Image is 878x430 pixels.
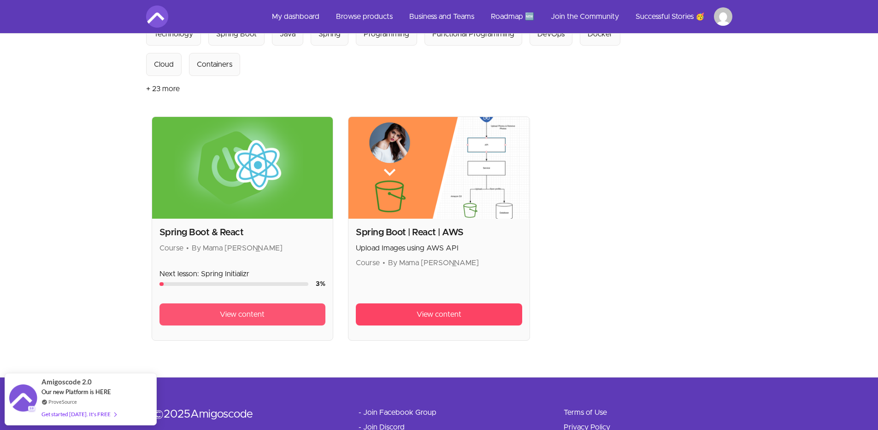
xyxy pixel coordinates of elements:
[417,309,461,320] span: View content
[383,259,385,267] span: •
[359,407,436,418] a: - Join Facebook Group
[192,244,283,252] span: By Mama [PERSON_NAME]
[265,6,327,28] a: My dashboard
[318,29,341,40] div: Spring
[154,29,193,40] div: Technology
[280,29,295,40] div: Java
[159,282,309,286] div: Course progress
[402,6,482,28] a: Business and Teams
[329,6,400,28] a: Browse products
[537,29,565,40] div: DevOps
[714,7,732,26] img: Profile image for Ercument Guven
[216,29,257,40] div: Spring Boot
[348,117,530,219] img: Product image for Spring Boot | React | AWS
[154,59,174,70] div: Cloud
[432,29,514,40] div: Functional Programming
[48,398,77,406] a: ProveSource
[197,59,232,70] div: Containers
[159,303,326,325] a: View content
[628,6,712,28] a: Successful Stories 🥳
[9,384,37,414] img: provesource social proof notification image
[41,409,116,419] div: Get started [DATE]. It's FREE
[41,388,111,395] span: Our new Platform is HERE
[388,259,479,267] span: By Mama [PERSON_NAME]
[356,226,522,239] h2: Spring Boot | React | AWS
[152,117,333,219] img: Product image for Spring Boot & React
[153,407,329,422] div: © 2025 Amigoscode
[41,377,92,387] span: Amigoscode 2.0
[316,281,325,287] span: 3 %
[159,244,183,252] span: Course
[588,29,613,40] div: Docker
[186,244,189,252] span: •
[364,29,409,40] div: Programming
[483,6,542,28] a: Roadmap 🆕
[356,243,522,254] p: Upload Images using AWS API
[159,226,326,239] h2: Spring Boot & React
[159,268,326,279] p: Next lesson: Spring Initializr
[265,6,732,28] nav: Main
[356,303,522,325] a: View content
[356,259,380,267] span: Course
[220,309,265,320] span: View content
[146,76,180,102] button: + 23 more
[146,6,168,28] img: Amigoscode logo
[543,6,626,28] a: Join the Community
[564,407,607,418] a: Terms of Use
